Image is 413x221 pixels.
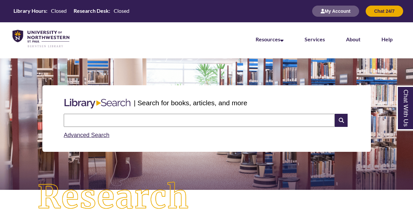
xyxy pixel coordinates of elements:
img: Libary Search [61,96,134,111]
table: Hours Today [11,7,132,14]
span: Closed [114,8,129,14]
th: Research Desk: [71,7,111,14]
img: UNWSP Library Logo [12,30,69,48]
span: Closed [51,8,67,14]
button: Chat 24/7 [366,6,403,17]
a: Services [305,36,325,42]
button: My Account [312,6,359,17]
a: Advanced Search [64,132,109,138]
i: Search [335,114,347,127]
a: My Account [312,8,359,14]
a: Chat 24/7 [366,8,403,14]
a: Resources [256,36,284,42]
a: Help [381,36,393,42]
a: About [346,36,360,42]
p: | Search for books, articles, and more [134,98,247,108]
a: Hours Today [11,7,132,15]
th: Library Hours: [11,7,48,14]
